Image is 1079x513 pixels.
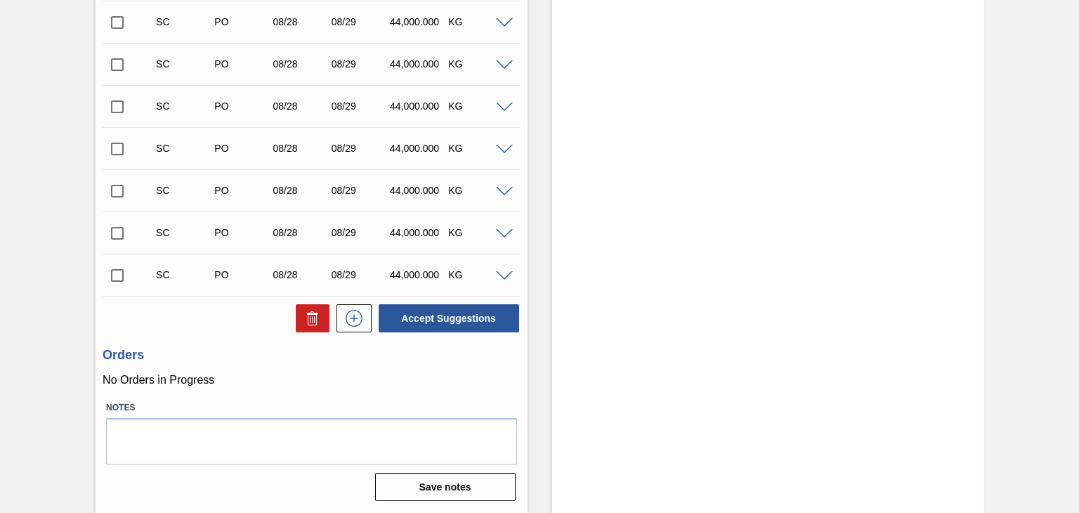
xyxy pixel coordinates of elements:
[152,100,216,112] div: Suggestion Created
[445,269,509,280] div: KG
[445,185,509,196] div: KG
[211,100,275,112] div: Purchase order
[386,58,450,70] div: 44,000.000
[106,398,516,418] label: Notes
[375,473,516,501] button: Save notes
[211,227,275,238] div: Purchase order
[386,227,450,238] div: 44,000.000
[329,304,372,332] div: New suggestion
[152,185,216,196] div: Suggestion Created
[270,143,334,154] div: 08/28/2025
[372,303,521,334] div: Accept Suggestions
[152,269,216,280] div: Suggestion Created
[445,16,509,27] div: KG
[386,100,450,112] div: 44,000.000
[152,227,216,238] div: Suggestion Created
[328,143,392,154] div: 08/29/2025
[328,58,392,70] div: 08/29/2025
[103,374,520,387] p: No Orders in Progress
[386,16,450,27] div: 44,000.000
[211,269,275,280] div: Purchase order
[211,16,275,27] div: Purchase order
[379,304,519,332] button: Accept Suggestions
[270,227,334,238] div: 08/28/2025
[328,227,392,238] div: 08/29/2025
[445,100,509,112] div: KG
[386,185,450,196] div: 44,000.000
[270,185,334,196] div: 08/28/2025
[270,16,334,27] div: 08/28/2025
[445,227,509,238] div: KG
[386,143,450,154] div: 44,000.000
[328,100,392,112] div: 08/29/2025
[270,58,334,70] div: 08/28/2025
[445,58,509,70] div: KG
[152,58,216,70] div: Suggestion Created
[103,348,520,363] h3: Orders
[270,100,334,112] div: 08/28/2025
[211,185,275,196] div: Purchase order
[211,143,275,154] div: Purchase order
[328,185,392,196] div: 08/29/2025
[152,143,216,154] div: Suggestion Created
[328,16,392,27] div: 08/29/2025
[211,58,275,70] div: Purchase order
[270,269,334,280] div: 08/28/2025
[386,269,450,280] div: 44,000.000
[445,143,509,154] div: KG
[152,16,216,27] div: Suggestion Created
[289,304,329,332] div: Delete Suggestions
[328,269,392,280] div: 08/29/2025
